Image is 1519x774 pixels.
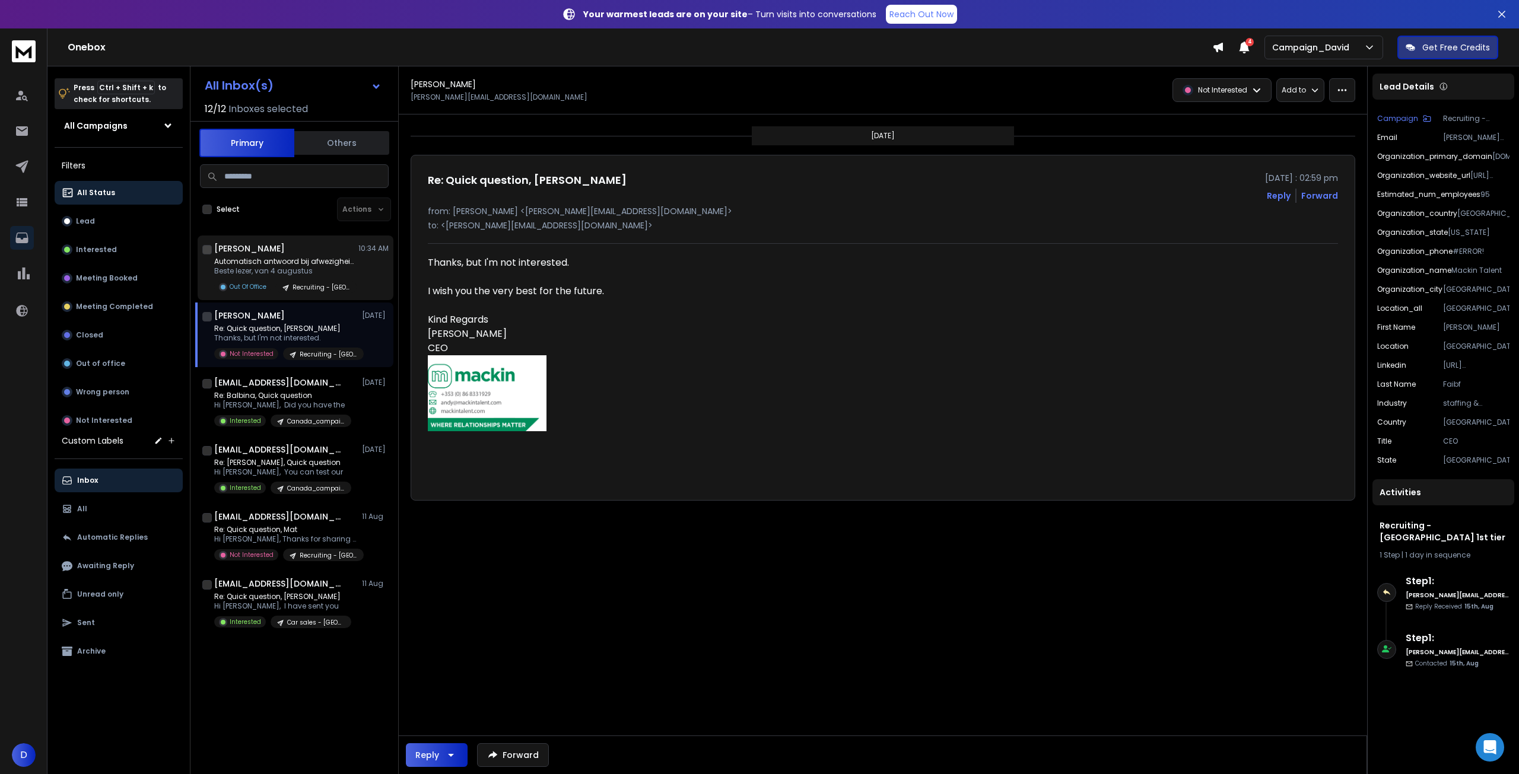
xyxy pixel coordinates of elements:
p: #ERROR! [1453,247,1510,256]
p: Car sales - [GEOGRAPHIC_DATA] 1st tier [287,618,344,627]
div: I wish you the very best for the future. [428,284,774,298]
p: Lead Details [1380,81,1434,93]
p: [URL][DOMAIN_NAME] [1470,171,1510,180]
button: Meeting Booked [55,266,183,290]
p: [GEOGRAPHIC_DATA] [1443,456,1510,465]
h1: [EMAIL_ADDRESS][DOMAIN_NAME] [214,511,345,523]
p: Press to check for shortcuts. [74,82,166,106]
p: 10:34 AM [358,244,389,253]
a: Reach Out Now [886,5,957,24]
button: Reply [406,743,468,767]
p: [GEOGRAPHIC_DATA] [1443,304,1510,313]
img: logo [12,40,36,62]
p: Automatisch antwoord bij afwezigheid: Quick [214,257,357,266]
p: industry [1377,399,1407,408]
p: location [1377,342,1409,351]
p: organization_phone [1377,247,1453,256]
p: organization_name [1377,266,1451,275]
p: organization_state [1377,228,1448,237]
p: Recruiting - [GEOGRAPHIC_DATA] 1st tier [293,283,349,292]
p: First Name [1377,323,1415,332]
p: [DATE] : 02:59 pm [1265,172,1338,184]
button: Sent [55,611,183,635]
button: Get Free Credits [1397,36,1498,59]
h1: [EMAIL_ADDRESS][DOMAIN_NAME] [214,377,345,388]
p: Re: Quick question, [PERSON_NAME] [214,324,357,333]
p: Unread only [77,590,123,599]
h6: [PERSON_NAME][EMAIL_ADDRESS][DOMAIN_NAME] [1406,591,1510,600]
p: Sent [77,618,95,628]
p: Interested [230,617,261,626]
h1: [PERSON_NAME] [214,243,285,254]
p: title [1377,437,1391,446]
p: organization_country [1377,209,1457,218]
span: 15th, Aug [1450,659,1479,668]
h3: Filters [55,157,183,174]
h1: All Campaigns [64,120,128,132]
button: All [55,497,183,521]
button: Primary [199,129,294,157]
p: Re: [PERSON_NAME], Quick question [214,458,351,467]
img: AIorK4yHoKYoIrWz2daK1W3tUlNgdz2LisSVtmQkyP-ILZJGFgMBjeX6aQCHLVp5d2keX_zkAbUcKxwi43JP [428,355,546,431]
p: country [1377,418,1406,427]
p: Automatic Replies [77,533,148,542]
h1: [PERSON_NAME] [411,78,476,90]
p: [GEOGRAPHIC_DATA] [1443,285,1510,294]
p: Recruiting - [GEOGRAPHIC_DATA] 1st tier [1443,114,1510,123]
span: 1 Step [1380,550,1400,560]
p: [DATE] [362,378,389,387]
p: Interested [230,416,261,425]
p: Awaiting Reply [77,561,134,571]
p: Not Interested [1198,85,1247,95]
button: Campaign [1377,114,1431,123]
p: location_all [1377,304,1422,313]
p: Reach Out Now [889,8,954,20]
button: Unread only [55,582,183,606]
p: Thanks, but I'm not interested. [214,333,357,343]
p: Meeting Booked [76,273,138,283]
p: organization_city [1377,285,1442,294]
button: Archive [55,639,183,663]
button: Meeting Completed [55,295,183,318]
p: Archive [77,646,106,656]
div: [PERSON_NAME] [428,327,774,341]
h1: Re: Quick question, [PERSON_NAME] [428,172,627,189]
p: [DATE] [362,311,389,320]
h6: Step 1 : [1406,574,1510,588]
p: organization_website_url [1377,171,1470,180]
span: Ctrl + Shift + k [97,81,155,94]
p: Mackin Talent [1451,266,1510,275]
button: Wrong person [55,380,183,404]
p: Hi [PERSON_NAME], Did you have the [214,400,351,410]
span: 1 day in sequence [1405,550,1470,560]
p: staffing & recruiting [1443,399,1510,408]
p: Add to [1282,85,1306,95]
label: Select [217,205,240,214]
button: Lead [55,209,183,233]
p: [DOMAIN_NAME] [1492,152,1510,161]
p: Canada_campaign [287,484,344,493]
p: – Turn visits into conversations [583,8,876,20]
p: Re: Balbina, Quick question [214,391,351,400]
p: Last Name [1377,380,1416,389]
h3: Inboxes selected [228,102,308,116]
p: [URL][DOMAIN_NAME] [1443,361,1510,370]
div: Activities [1372,479,1514,505]
p: [DATE] [362,445,389,454]
h1: [EMAIL_ADDRESS][DOMAIN_NAME] +3 [214,578,345,590]
h3: Custom Labels [62,435,123,447]
button: Inbox [55,469,183,492]
span: 12 / 12 [205,102,226,116]
p: Closed [76,330,103,340]
p: Re: Quick question, Mat [214,525,357,534]
button: Automatic Replies [55,525,183,549]
p: [PERSON_NAME] [1443,323,1510,332]
p: Beste lezer, van 4 augustus [214,266,357,276]
p: Inbox [77,476,98,485]
p: estimated_num_employees [1377,190,1480,199]
p: Interested [230,483,261,492]
button: D [12,743,36,767]
p: Reply Received [1415,602,1493,611]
